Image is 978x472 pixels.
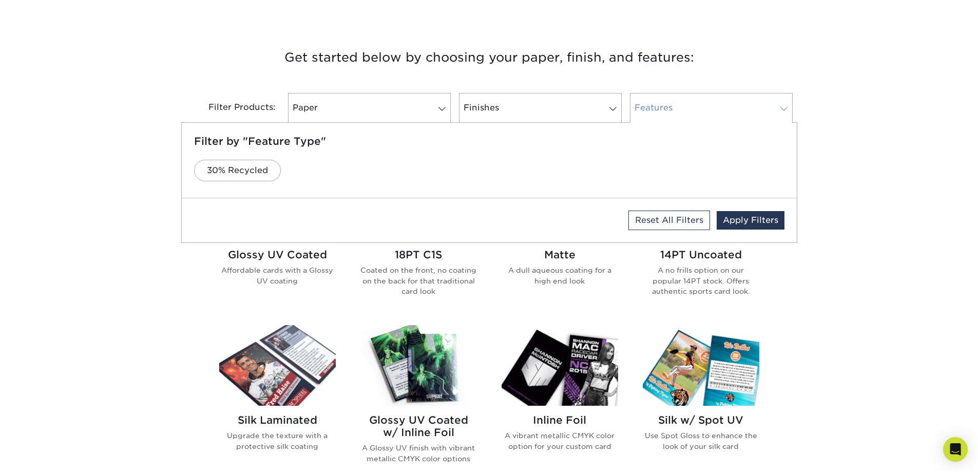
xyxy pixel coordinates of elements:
h2: Glossy UV Coated w/ Inline Foil [360,414,477,439]
a: Finishes [459,93,622,123]
p: Use Spot Gloss to enhance the look of your silk card [643,430,759,451]
a: Features [630,93,793,123]
img: Glossy UV Coated w/ Inline Foil Trading Cards [360,325,477,406]
h2: Silk w/ Spot UV [643,414,759,426]
a: Paper [288,93,451,123]
h2: Inline Foil [502,414,618,426]
h5: Filter by "Feature Type" [194,135,784,147]
p: A vibrant metallic CMYK color option for your custom card [502,430,618,451]
a: Reset All Filters [628,211,710,230]
p: A no frills option on our popular 14PT stock. Offers authentic sports card look. [643,265,759,296]
img: Silk Laminated Trading Cards [219,325,336,406]
div: Filter Products: [181,93,284,123]
a: Apply Filters [717,211,784,230]
a: 30% Recycled [194,160,281,181]
h2: 14PT Uncoated [643,249,759,261]
h3: Get started below by choosing your paper, finish, and features: [189,34,790,81]
p: Coated on the front, no coating on the back for that traditional card look [360,265,477,296]
p: A Glossy UV finish with vibrant metallic CMYK color options [360,443,477,464]
div: Open Intercom Messenger [943,437,968,462]
p: A dull aqueous coating for a high end look [502,265,618,286]
h2: Glossy UV Coated [219,249,336,261]
h2: Matte [502,249,618,261]
p: Upgrade the texture with a protective silk coating [219,430,336,451]
p: Affordable cards with a Glossy UV coating [219,265,336,286]
h2: 18PT C1S [360,249,477,261]
h2: Silk Laminated [219,414,336,426]
img: Silk w/ Spot UV Trading Cards [643,325,759,406]
img: Inline Foil Trading Cards [502,325,618,406]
